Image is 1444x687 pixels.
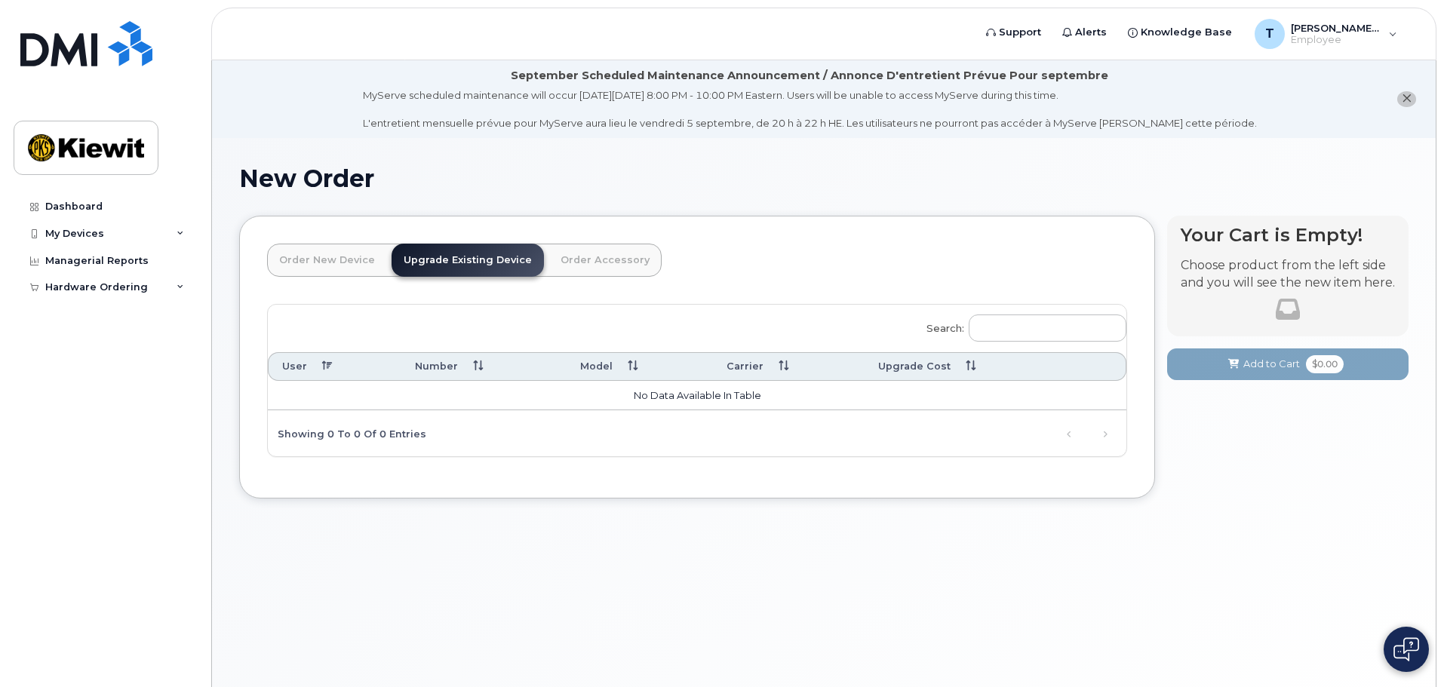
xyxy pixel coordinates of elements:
[917,305,1126,347] label: Search:
[392,244,544,277] a: Upgrade Existing Device
[1058,422,1080,445] a: Previous
[511,68,1108,84] div: September Scheduled Maintenance Announcement / Annonce D'entretient Prévue Pour septembre
[1243,357,1300,371] span: Add to Cart
[969,314,1126,342] input: Search:
[268,352,401,380] th: User: activate to sort column descending
[1094,422,1117,445] a: Next
[567,352,713,380] th: Model: activate to sort column ascending
[1181,257,1395,292] p: Choose product from the left side and you will see the new item here.
[268,381,1126,411] td: No data available in table
[268,420,426,446] div: Showing 0 to 0 of 0 entries
[267,244,387,277] a: Order New Device
[1393,637,1419,661] img: Open chat
[239,165,1409,192] h1: New Order
[1397,91,1416,107] button: close notification
[401,352,567,380] th: Number: activate to sort column ascending
[865,352,1077,380] th: Upgrade Cost: activate to sort column ascending
[363,88,1257,130] div: MyServe scheduled maintenance will occur [DATE][DATE] 8:00 PM - 10:00 PM Eastern. Users will be u...
[548,244,662,277] a: Order Accessory
[713,352,865,380] th: Carrier: activate to sort column ascending
[1306,355,1344,373] span: $0.00
[1181,225,1395,245] h4: Your Cart is Empty!
[1167,348,1409,379] button: Add to Cart $0.00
